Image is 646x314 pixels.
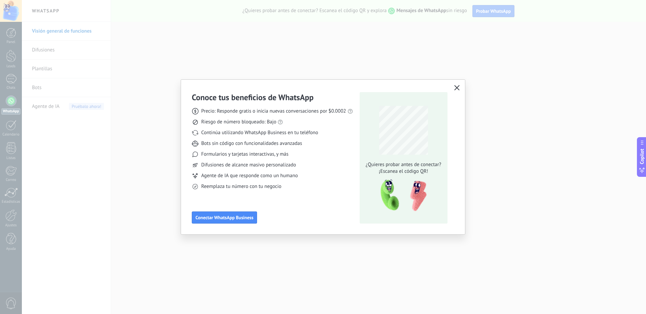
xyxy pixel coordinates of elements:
[364,168,443,175] span: ¡Escanea el código QR!
[192,211,257,224] button: Conectar WhatsApp Business
[639,149,645,164] span: Copilot
[201,108,346,115] span: Precio: Responde gratis o inicia nuevas conversaciones por $0.0002
[201,151,288,158] span: Formularios y tarjetas interactivas, y más
[201,183,281,190] span: Reemplaza tu número con tu negocio
[375,178,428,213] img: qr-pic-1x.png
[201,140,302,147] span: Bots sin código con funcionalidades avanzadas
[192,92,314,103] h3: Conoce tus beneficios de WhatsApp
[201,129,318,136] span: Continúa utilizando WhatsApp Business en tu teléfono
[201,172,298,179] span: Agente de IA que responde como un humano
[195,215,253,220] span: Conectar WhatsApp Business
[201,119,276,125] span: Riesgo de número bloqueado: Bajo
[201,162,296,168] span: Difusiones de alcance masivo personalizado
[364,161,443,168] span: ¿Quieres probar antes de conectar?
